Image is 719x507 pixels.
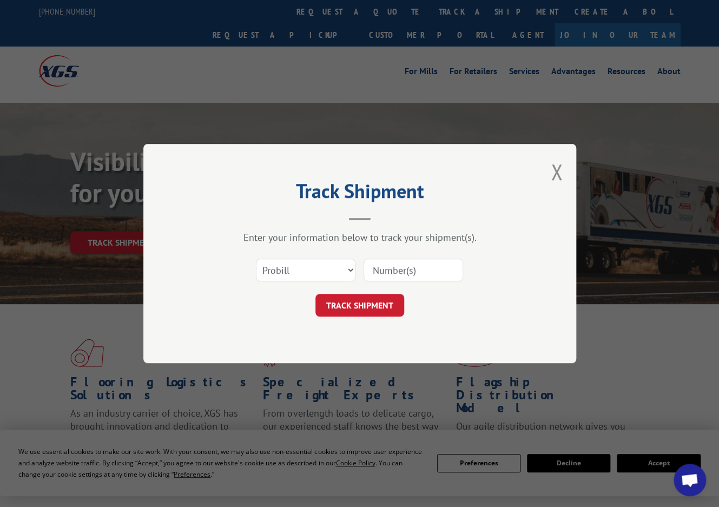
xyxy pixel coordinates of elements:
[315,294,404,317] button: TRACK SHIPMENT
[197,231,522,243] div: Enter your information below to track your shipment(s).
[674,464,706,496] div: Open chat
[551,157,563,186] button: Close modal
[197,183,522,204] h2: Track Shipment
[364,259,463,281] input: Number(s)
